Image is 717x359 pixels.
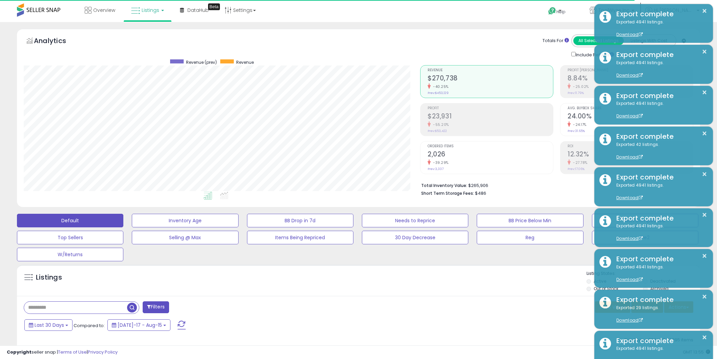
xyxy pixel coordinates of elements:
button: BB Drop in 7d [247,214,353,227]
div: Exported 4941 listings. [611,100,708,119]
button: Default [17,214,123,227]
span: DataHub [187,7,209,14]
button: De2 [592,231,698,244]
button: W/Returns [17,248,123,261]
span: Last 30 Days [35,322,64,328]
h2: 12.32% [568,150,693,159]
div: seller snap | | [7,349,118,356]
div: Export complete [611,254,708,264]
div: Exported 4941 listings. [611,182,708,201]
strong: Copyright [7,349,32,355]
button: × [702,211,707,219]
span: Help [556,9,566,15]
button: Selling @ Max [132,231,238,244]
div: Export complete [611,91,708,101]
small: Prev: 11.79% [568,91,584,95]
div: Include Returns [566,51,622,58]
button: BB Price Below Min [477,214,583,227]
span: Overview [93,7,115,14]
div: Tooltip anchor [208,3,220,10]
button: Items Being Repriced [247,231,353,244]
small: Prev: 17.06% [568,167,585,171]
small: -25.02% [571,84,589,89]
div: Exported 42 listings. [611,141,708,160]
button: × [702,129,707,138]
div: Export complete [611,172,708,182]
button: × [702,252,707,260]
div: Exported 4941 listings. [611,19,708,38]
span: Profit [PERSON_NAME] [568,69,693,72]
button: Reg [477,231,583,244]
span: Revenue [236,59,254,65]
li: $265,906 [421,181,688,189]
h2: 24.00% [568,112,693,121]
button: Non Competitive [592,214,698,227]
a: Download [616,32,643,37]
button: × [702,292,707,301]
div: Exported 4941 listings. [611,264,708,283]
span: ROI [568,145,693,148]
button: Inventory Age [132,214,238,227]
a: Download [616,72,643,78]
h2: $23,931 [428,112,553,121]
div: Exported 4941 listings. [611,223,708,242]
span: Compared to: [74,322,105,329]
div: Export complete [611,213,708,223]
span: Revenue (prev) [186,59,217,65]
small: -40.25% [431,84,449,89]
span: Profit [428,107,553,110]
button: Needs to Reprice [362,214,468,227]
button: Last 30 Days [24,319,73,331]
span: Ordered Items [428,145,553,148]
span: Revenue [428,69,553,72]
span: $486 [475,190,486,196]
button: × [702,333,707,342]
a: Download [616,154,643,160]
h2: 2,026 [428,150,553,159]
button: × [702,88,707,97]
button: Filters [143,301,169,313]
button: Top Sellers [17,231,123,244]
i: Get Help [548,7,556,15]
a: Download [616,317,643,323]
small: -55.20% [431,122,449,127]
a: Download [616,195,643,201]
label: Active [594,278,606,284]
small: -24.17% [571,122,587,127]
a: Privacy Policy [88,349,118,355]
button: All Selected Listings [573,36,624,45]
button: × [702,48,707,56]
a: Download [616,113,643,119]
div: Export complete [611,50,708,60]
div: Totals For [542,38,569,44]
h5: Listings [36,273,62,282]
button: × [702,170,707,178]
span: [DATE]-17 - Aug-15 [118,322,162,328]
span: Avg. Buybox Share [568,107,693,110]
b: Short Term Storage Fees: [421,190,474,196]
span: Listings [142,7,159,14]
div: Exported 4941 listings. [611,60,708,79]
h2: $270,738 [428,74,553,83]
small: -27.78% [571,160,588,165]
div: Export complete [611,9,708,19]
a: Download [616,277,643,282]
div: Export complete [611,336,708,346]
small: -39.29% [431,160,449,165]
div: Export complete [611,295,708,305]
small: Prev: 3,337 [428,167,444,171]
p: Listing States: [587,270,700,277]
h2: 8.84% [568,74,693,83]
div: Export complete [611,132,708,141]
a: Terms of Use [58,349,87,355]
a: Help [543,2,579,22]
h5: Analytics [34,36,79,47]
label: Archived [650,286,669,291]
b: Total Inventory Value: [421,183,467,188]
div: Exported 29 listings. [611,305,708,324]
small: Prev: $453,129 [428,91,449,95]
button: [DATE]-17 - Aug-15 [107,319,170,331]
small: Prev: 31.65% [568,129,585,133]
label: Out of Stock [594,286,618,291]
button: 30 Day Decrease [362,231,468,244]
